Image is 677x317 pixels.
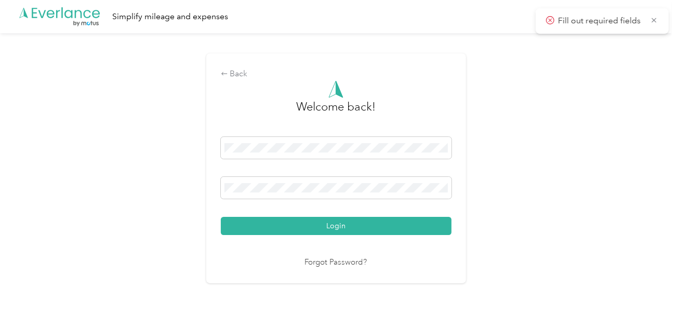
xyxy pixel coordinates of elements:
[558,15,643,27] p: Fill out required fields
[221,68,452,80] div: Back
[619,259,677,317] iframe: Everlance-gr Chat Button Frame
[221,217,452,235] button: Login
[305,257,367,269] a: Forgot Password?
[112,10,228,23] div: Simplify mileage and expenses
[296,98,376,126] h3: greeting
